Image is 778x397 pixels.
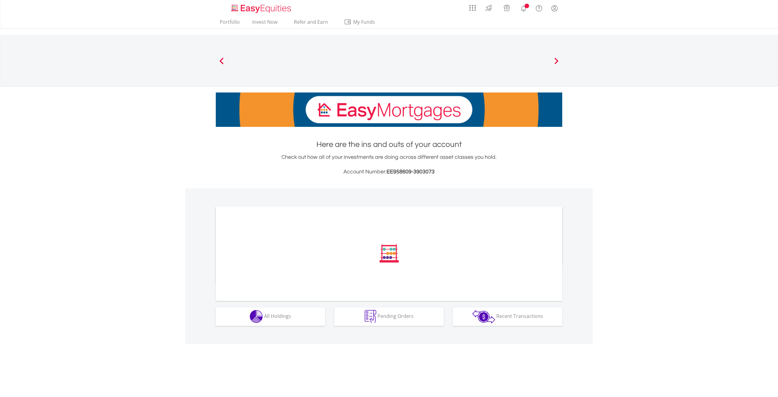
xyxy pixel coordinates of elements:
[387,169,435,175] span: EE958609-3903073
[250,19,280,28] a: Invest Now
[502,3,512,13] img: vouchers-v2.svg
[484,3,494,13] img: thrive-v2.svg
[465,2,480,11] a: AppsGrid
[229,2,294,14] a: Home page
[496,313,543,319] span: Recent Transactions
[294,19,328,25] span: Refer and Earn
[344,18,384,26] span: My Funds
[365,310,376,323] img: pending_instructions-wht.png
[377,313,414,319] span: Pending Orders
[216,153,562,176] div: Check out how all of your investments are doing across different asset classes you hold.
[469,5,476,11] img: grid-menu-icon.svg
[531,2,547,14] a: FAQ's and Support
[472,310,495,323] img: transactions-zar-wht.png
[250,310,263,323] img: holdings-wht.png
[498,2,516,13] a: Vouchers
[287,19,334,28] a: Refer and Earn
[216,92,562,127] img: EasyMortage Promotion Banner
[264,313,291,319] span: All Holdings
[230,4,294,14] img: EasyEquities_Logo.png
[217,19,242,28] a: Portfolio
[453,308,562,326] button: Recent Transactions
[516,2,531,14] a: Notifications
[216,168,562,176] h3: Account Number:
[216,308,325,326] button: All Holdings
[334,308,444,326] button: Pending Orders
[547,2,562,15] a: My Profile
[216,139,562,150] h1: Here are the ins and outs of your account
